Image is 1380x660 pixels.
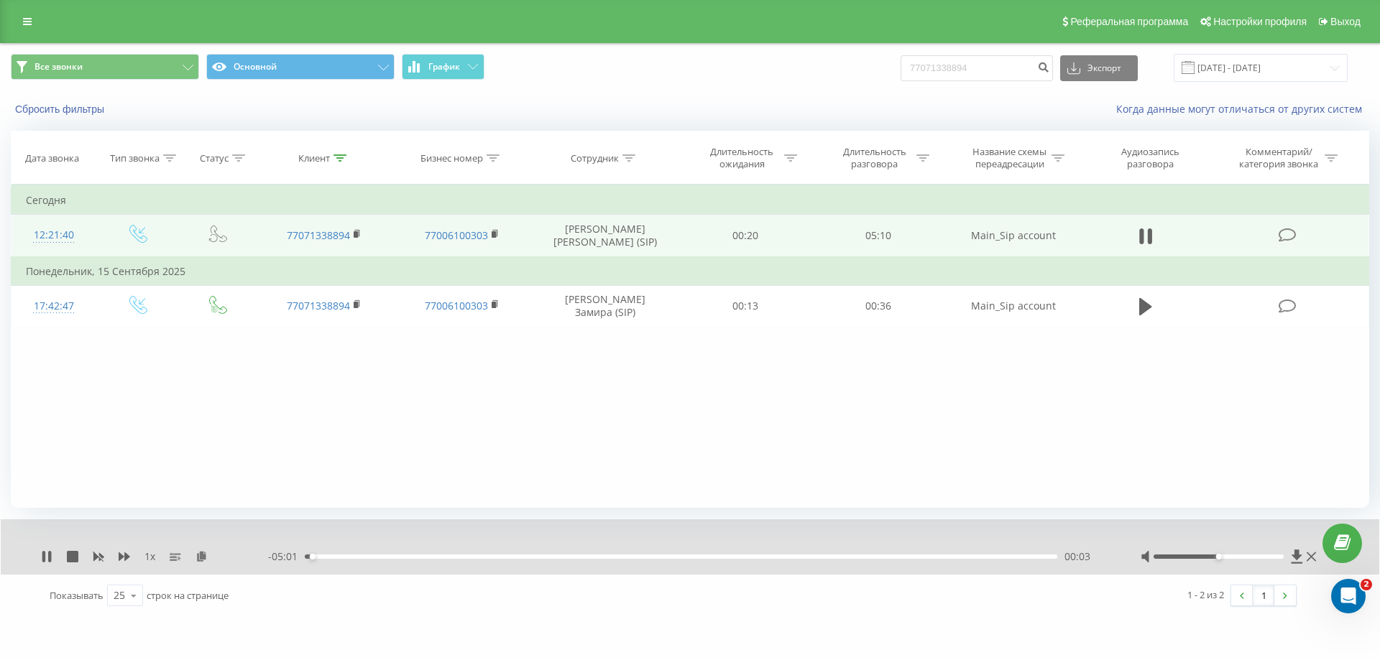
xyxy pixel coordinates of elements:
[310,554,316,559] div: Accessibility label
[1361,579,1372,590] span: 2
[1116,102,1369,116] a: Когда данные могут отличаться от других систем
[530,285,679,327] td: [PERSON_NAME] Замира (SIP)
[811,285,944,327] td: 00:36
[1187,587,1224,602] div: 1 - 2 из 2
[420,152,483,164] div: Бизнес номер
[1253,585,1274,605] a: 1
[402,54,484,80] button: График
[1331,579,1366,613] iframe: Intercom live chat
[901,55,1053,81] input: Поиск по номеру
[530,215,679,257] td: [PERSON_NAME] [PERSON_NAME] (SIP)
[287,228,350,242] a: 77071338894
[298,152,330,164] div: Клиент
[26,221,82,249] div: 12:21:40
[679,215,811,257] td: 00:20
[971,146,1048,170] div: Название схемы переадресации
[206,54,395,80] button: Основной
[114,588,125,603] div: 25
[679,285,811,327] td: 00:13
[11,103,111,116] button: Сбросить фильтры
[11,54,199,80] button: Все звонки
[11,257,1369,286] td: Понедельник, 15 Сентября 2025
[836,146,913,170] div: Длительность разговора
[571,152,619,164] div: Сотрудник
[147,589,229,602] span: строк на странице
[944,215,1082,257] td: Main_Sip account
[26,292,82,320] div: 17:42:47
[1330,16,1361,27] span: Выход
[1104,146,1197,170] div: Аудиозапись разговора
[1070,16,1188,27] span: Реферальная программа
[268,549,305,564] span: - 05:01
[287,299,350,312] a: 77071338894
[428,62,460,72] span: График
[200,152,229,164] div: Статус
[25,152,79,164] div: Дата звонка
[704,146,781,170] div: Длительность ожидания
[425,299,488,312] a: 77006100303
[11,186,1369,215] td: Сегодня
[1060,55,1138,81] button: Экспорт
[1213,16,1307,27] span: Настройки профиля
[1237,146,1321,170] div: Комментарий/категория звонка
[110,152,160,164] div: Тип звонка
[1064,549,1090,564] span: 00:03
[34,61,83,73] span: Все звонки
[425,228,488,242] a: 77006100303
[1215,554,1221,559] div: Accessibility label
[944,285,1082,327] td: Main_Sip account
[50,589,103,602] span: Показывать
[811,215,944,257] td: 05:10
[144,549,155,564] span: 1 x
